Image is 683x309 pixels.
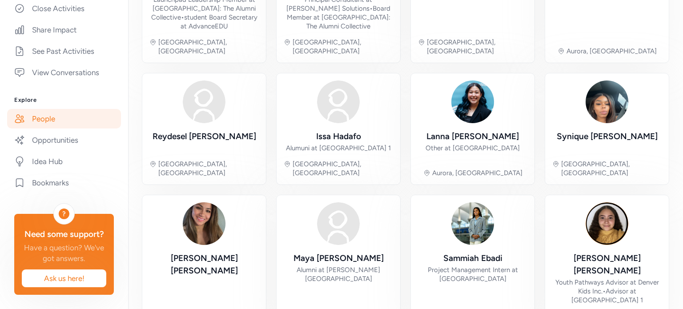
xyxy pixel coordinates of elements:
[586,202,628,245] img: Avatar
[293,252,384,265] div: Maya [PERSON_NAME]
[426,144,520,152] div: Other at [GEOGRAPHIC_DATA]
[316,130,361,143] div: Issa Hadafo
[317,80,360,123] img: Avatar
[418,265,527,283] div: Project Management Intern at [GEOGRAPHIC_DATA]
[21,228,107,241] div: Need some support?
[158,38,259,56] div: [GEOGRAPHIC_DATA], [GEOGRAPHIC_DATA]
[21,242,107,264] div: Have a question? We've got answers.
[7,41,121,61] a: See Past Activities
[7,63,121,82] a: View Conversations
[183,80,225,123] img: Avatar
[14,96,114,104] h3: Explore
[427,38,527,56] div: [GEOGRAPHIC_DATA], [GEOGRAPHIC_DATA]
[293,38,393,56] div: [GEOGRAPHIC_DATA], [GEOGRAPHIC_DATA]
[21,269,107,288] button: Ask us here!
[426,130,519,143] div: Lanna [PERSON_NAME]
[59,209,69,219] div: ?
[451,202,494,245] img: Avatar
[370,4,373,12] span: •
[293,160,393,177] div: [GEOGRAPHIC_DATA], [GEOGRAPHIC_DATA]
[181,13,184,21] span: •
[317,202,360,245] img: Avatar
[7,130,121,150] a: Opportunities
[586,80,628,123] img: Avatar
[552,278,662,305] div: Youth Pathways Advisor at Denver Kids Inc. Advisor at [GEOGRAPHIC_DATA] 1
[557,130,658,143] div: Synique [PERSON_NAME]
[603,287,606,295] span: •
[7,152,121,171] a: Idea Hub
[284,265,393,283] div: Alumni at [PERSON_NAME][GEOGRAPHIC_DATA]
[158,160,259,177] div: [GEOGRAPHIC_DATA], [GEOGRAPHIC_DATA]
[7,20,121,40] a: Share Impact
[153,130,256,143] div: Reydesel [PERSON_NAME]
[286,144,391,152] div: Alumuni at [GEOGRAPHIC_DATA] 1
[29,273,99,284] span: Ask us here!
[149,252,259,277] div: [PERSON_NAME] [PERSON_NAME]
[451,80,494,123] img: Avatar
[443,252,502,265] div: Sammiah Ebadi
[561,160,662,177] div: [GEOGRAPHIC_DATA], [GEOGRAPHIC_DATA]
[566,47,657,56] div: Aurora, [GEOGRAPHIC_DATA]
[7,109,121,128] a: People
[432,169,522,177] div: Aurora, [GEOGRAPHIC_DATA]
[552,252,662,277] div: [PERSON_NAME] [PERSON_NAME]
[7,173,121,193] a: Bookmarks
[183,202,225,245] img: Avatar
